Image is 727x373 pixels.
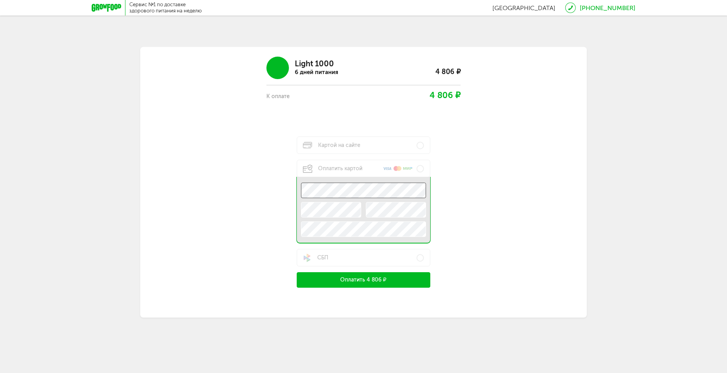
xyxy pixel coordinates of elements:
div: Light 1000 [295,59,338,68]
span: 4 806 ₽ [430,90,461,100]
div: К оплате [266,92,325,101]
div: Сервис №1 по доставке здорового питания на неделю [129,2,202,14]
a: [PHONE_NUMBER] [580,4,635,12]
button: Оплатить 4 806 ₽ [297,272,430,288]
span: Картой на сайте [303,142,360,149]
span: [GEOGRAPHIC_DATA] [492,4,555,12]
span: СБП [303,254,328,262]
div: 4 806 ₽ [402,57,461,79]
div: 6 дней питания [295,68,338,76]
img: sbp-pay.a0b1cb1.svg [303,254,311,262]
span: Оплатить картой [303,164,362,173]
